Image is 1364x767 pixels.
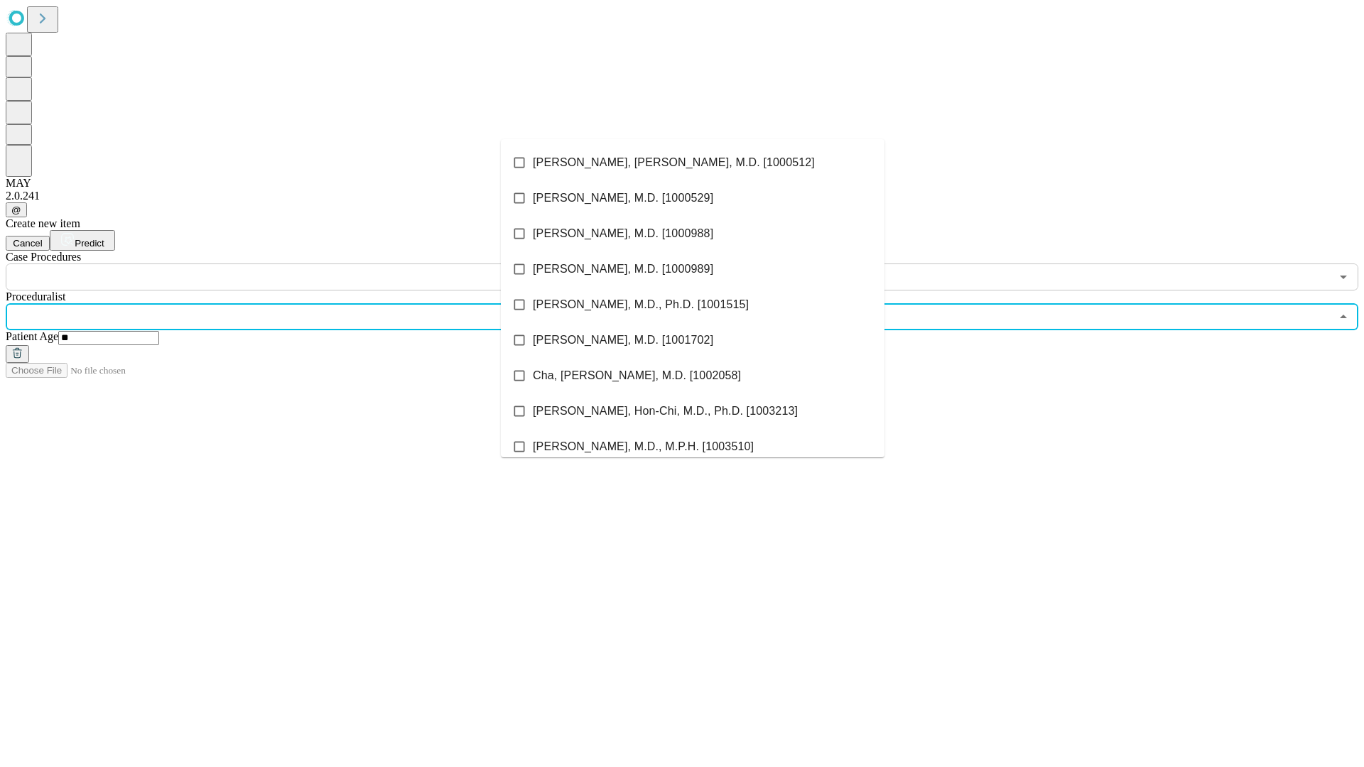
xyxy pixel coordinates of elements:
[50,230,115,251] button: Predict
[1333,307,1353,327] button: Close
[533,261,713,278] span: [PERSON_NAME], M.D. [1000989]
[1333,267,1353,287] button: Open
[6,190,1358,202] div: 2.0.241
[533,190,713,207] span: [PERSON_NAME], M.D. [1000529]
[533,332,713,349] span: [PERSON_NAME], M.D. [1001702]
[533,367,741,384] span: Cha, [PERSON_NAME], M.D. [1002058]
[6,217,80,229] span: Create new item
[6,290,65,303] span: Proceduralist
[13,238,43,249] span: Cancel
[6,251,81,263] span: Scheduled Procedure
[75,238,104,249] span: Predict
[11,205,21,215] span: @
[533,403,798,420] span: [PERSON_NAME], Hon-Chi, M.D., Ph.D. [1003213]
[6,330,58,342] span: Patient Age
[6,202,27,217] button: @
[533,296,749,313] span: [PERSON_NAME], M.D., Ph.D. [1001515]
[6,177,1358,190] div: MAY
[533,438,754,455] span: [PERSON_NAME], M.D., M.P.H. [1003510]
[533,154,815,171] span: [PERSON_NAME], [PERSON_NAME], M.D. [1000512]
[6,236,50,251] button: Cancel
[533,225,713,242] span: [PERSON_NAME], M.D. [1000988]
